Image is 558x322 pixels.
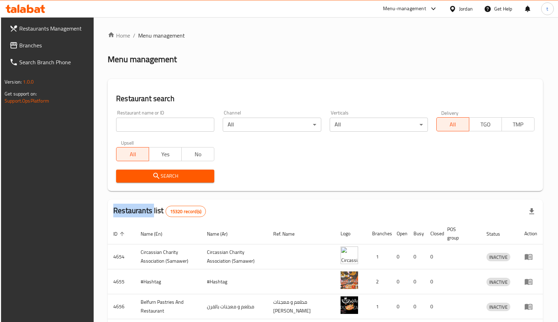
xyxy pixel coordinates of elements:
[223,118,321,132] div: All
[459,5,473,13] div: Jordan
[5,77,22,86] span: Version:
[425,244,442,269] td: 0
[207,230,237,238] span: Name (Ar)
[391,269,408,294] td: 0
[5,89,37,98] span: Get support on:
[486,253,510,261] span: INACTIVE
[486,278,510,286] span: INACTIVE
[108,294,135,319] td: 4656
[116,170,214,183] button: Search
[166,206,206,217] div: Total records count
[502,117,535,131] button: TMP
[116,118,214,132] input: Search for restaurant name or ID..
[341,296,358,314] img: Belfurn Pastries And Restaurant
[19,24,89,33] span: Restaurants Management
[367,269,391,294] td: 2
[408,294,425,319] td: 0
[523,203,540,220] div: Export file
[408,223,425,244] th: Busy
[425,294,442,319] td: 0
[4,37,94,54] a: Branches
[436,117,469,131] button: All
[447,225,472,242] span: POS group
[135,294,201,319] td: Belfurn Pastries And Restaurant
[486,253,510,261] div: INACTIVE
[425,223,442,244] th: Closed
[149,147,182,161] button: Yes
[425,269,442,294] td: 0
[439,119,466,130] span: All
[166,208,206,215] span: 15320 record(s)
[135,244,201,269] td: ​Circassian ​Charity ​Association​ (Samawer)
[519,223,543,244] th: Action
[152,149,179,159] span: Yes
[273,230,304,238] span: Ref. Name
[108,54,177,65] h2: Menu management
[486,278,510,286] div: INACTIVE
[181,147,214,161] button: No
[524,277,537,286] div: Menu
[201,294,268,319] td: مطعم و معجنات بالفرن
[472,119,499,130] span: TGO
[391,223,408,244] th: Open
[19,58,89,66] span: Search Branch Phone
[367,223,391,244] th: Branches
[201,244,268,269] td: ​Circassian ​Charity ​Association​ (Samawer)
[469,117,502,131] button: TGO
[335,223,367,244] th: Logo
[268,294,335,319] td: مطعم و معجنات [PERSON_NAME]
[341,247,358,264] img: ​Circassian ​Charity ​Association​ (Samawer)
[486,303,510,311] span: INACTIVE
[119,149,146,159] span: All
[122,172,209,180] span: Search
[524,302,537,311] div: Menu
[138,31,185,40] span: Menu management
[113,205,206,217] h2: Restaurants list
[201,269,268,294] td: #Hashtag
[367,244,391,269] td: 1
[341,271,358,289] img: #Hashtag
[135,269,201,294] td: #Hashtag
[5,96,49,105] a: Support.OpsPlatform
[113,230,127,238] span: ID
[108,269,135,294] td: 4655
[4,54,94,71] a: Search Branch Phone
[408,244,425,269] td: 0
[505,119,532,130] span: TMP
[367,294,391,319] td: 1
[4,20,94,37] a: Restaurants Management
[141,230,172,238] span: Name (En)
[330,118,428,132] div: All
[133,31,135,40] li: /
[486,303,510,311] div: INACTIVE
[184,149,211,159] span: No
[19,41,89,50] span: Branches
[121,140,134,145] label: Upsell
[108,31,130,40] a: Home
[383,5,426,13] div: Menu-management
[116,147,149,161] button: All
[108,31,543,40] nav: breadcrumb
[116,93,535,104] h2: Restaurant search
[524,252,537,261] div: Menu
[391,294,408,319] td: 0
[391,244,408,269] td: 0
[108,244,135,269] td: 4654
[408,269,425,294] td: 0
[441,110,459,115] label: Delivery
[486,230,509,238] span: Status
[546,5,548,13] span: t
[23,77,34,86] span: 1.0.0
